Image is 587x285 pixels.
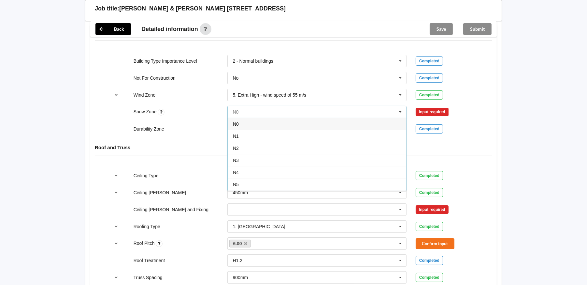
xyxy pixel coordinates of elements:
[134,126,164,132] label: Durability Zone
[233,146,239,151] span: N2
[134,173,159,178] label: Ceiling Type
[233,190,248,195] div: 450mm
[233,182,239,187] span: N5
[416,273,443,282] div: Completed
[233,275,248,280] div: 900mm
[233,158,239,163] span: N3
[416,238,454,249] button: Confirm input
[233,76,238,80] div: No
[416,171,443,180] div: Completed
[110,221,123,232] button: reference-toggle
[416,90,443,100] div: Completed
[95,23,131,35] button: Back
[233,134,239,139] span: N1
[416,205,449,214] div: Input required
[416,124,443,134] div: Completed
[233,93,306,97] div: 5. Extra High - wind speed of 55 m/s
[110,89,123,101] button: reference-toggle
[134,275,163,280] label: Truss Spacing
[134,207,208,212] label: Ceiling [PERSON_NAME] and Fixing
[134,258,165,263] label: Roof Treatment
[110,238,123,249] button: reference-toggle
[233,258,242,263] div: H1.2
[416,73,443,83] div: Completed
[134,92,156,98] label: Wind Zone
[110,170,123,182] button: reference-toggle
[110,187,123,198] button: reference-toggle
[141,26,198,32] span: Detailed information
[416,256,443,265] div: Completed
[233,170,239,175] span: N4
[229,240,251,247] a: 6.00
[233,121,239,127] span: N0
[95,5,119,12] h3: Job title:
[134,224,160,229] label: Roofing Type
[134,58,197,64] label: Building Type Importance Level
[119,5,286,12] h3: [PERSON_NAME] & [PERSON_NAME] [STREET_ADDRESS]
[416,56,443,66] div: Completed
[416,222,443,231] div: Completed
[95,144,492,150] h4: Roof and Truss
[134,190,186,195] label: Ceiling [PERSON_NAME]
[233,224,285,229] div: 1. [GEOGRAPHIC_DATA]
[134,241,156,246] label: Roof Pitch
[233,59,273,63] div: 2 - Normal buildings
[110,272,123,283] button: reference-toggle
[416,188,443,197] div: Completed
[134,109,158,114] label: Snow Zone
[416,108,449,116] div: Input required
[134,75,176,81] label: Not For Construction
